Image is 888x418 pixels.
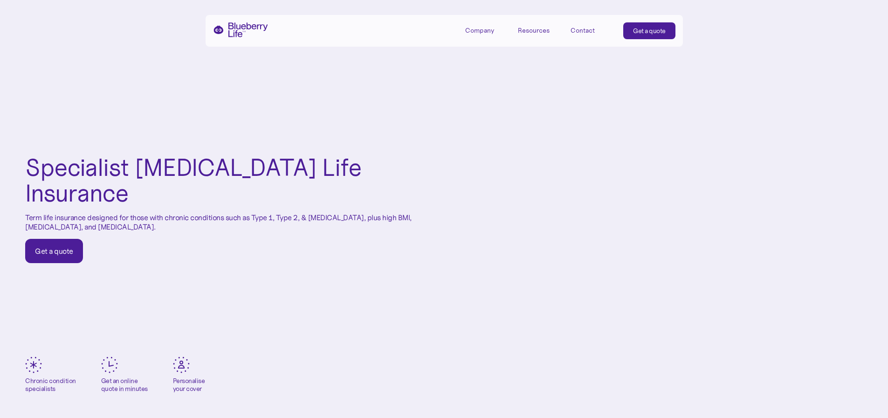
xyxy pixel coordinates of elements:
[633,26,666,35] div: Get a quote
[101,377,148,393] div: Get an online quote in minutes
[623,22,675,39] a: Get a quote
[25,239,83,263] a: Get a quote
[465,22,507,38] div: Company
[173,377,205,393] div: Personalise your cover
[25,155,419,206] h1: Specialist [MEDICAL_DATA] Life Insurance
[518,22,560,38] div: Resources
[35,246,73,256] div: Get a quote
[25,377,76,393] div: Chronic condition specialists
[571,27,595,35] div: Contact
[465,27,494,35] div: Company
[25,213,419,231] p: Term life insurance designed for those with chronic conditions such as Type 1, Type 2, & [MEDICAL...
[213,22,268,37] a: home
[571,22,613,38] a: Contact
[518,27,550,35] div: Resources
